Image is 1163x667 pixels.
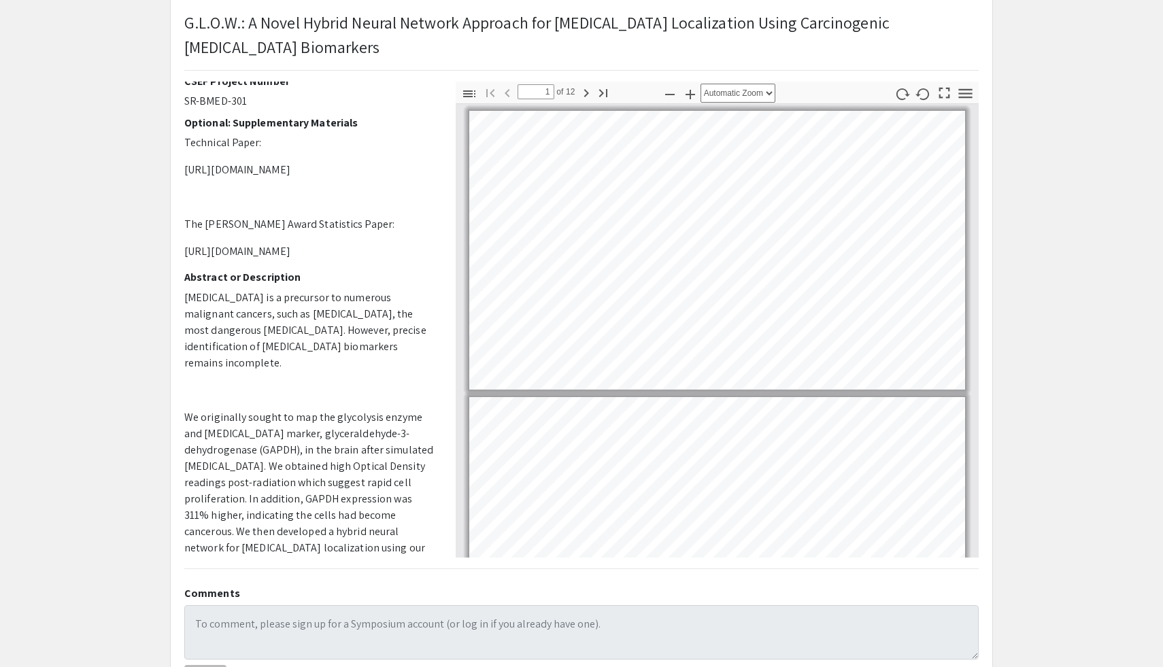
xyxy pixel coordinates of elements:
h2: Abstract or Description [184,271,435,284]
div: Page 1 [463,105,971,396]
button: Zoom In [679,84,702,103]
iframe: Chat [10,606,58,657]
input: Page [518,84,554,99]
button: Rotate Clockwise [891,84,914,103]
h2: Comments [184,587,979,600]
button: Go to Last Page [592,82,615,102]
span: of 12 [554,84,575,99]
button: Go to First Page [479,82,502,102]
button: Next Page [575,82,598,102]
button: Switch to Presentation Mode [933,82,956,101]
p: SR-BMED-301 [184,93,435,109]
p: [MEDICAL_DATA] is a precursor to numerous malignant cancers, such as [MEDICAL_DATA], the most dan... [184,290,435,371]
h2: CSEF Project Number [184,75,435,88]
p: Technical Paper: [184,135,435,151]
select: Zoom [701,84,775,103]
button: Toggle Sidebar [458,84,481,103]
h2: Optional: Supplementary Materials [184,116,435,129]
button: Rotate Counterclockwise [912,84,935,103]
p: The [PERSON_NAME] Award Statistics Paper: [184,216,435,233]
p: We originally sought to map the glycolysis enzyme and [MEDICAL_DATA] marker, glyceraldehyde-3-deh... [184,409,435,638]
button: Tools [954,84,977,103]
button: Zoom Out [658,84,681,103]
p: [URL][DOMAIN_NAME] [184,243,435,260]
button: Previous Page [496,82,519,102]
p: [URL][DOMAIN_NAME] [184,162,435,178]
p: G.L.O.W.: A Novel Hybrid Neural Network Approach for [MEDICAL_DATA] Localization Using Carcinogen... [184,10,979,59]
